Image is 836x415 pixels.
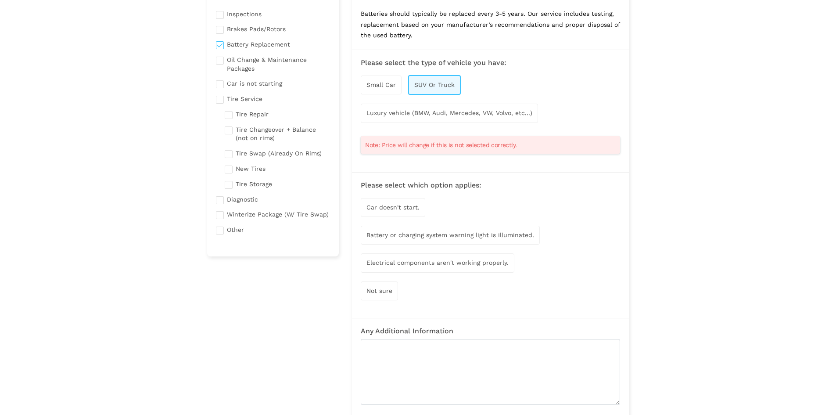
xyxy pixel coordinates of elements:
[366,259,509,266] span: Electrical components aren't working properly.
[366,231,534,238] span: Battery or charging system warning light is illuminated.
[361,327,620,335] h3: Any Additional Information
[414,81,455,88] span: SUV Or Truck
[361,59,620,67] h3: Please select the type of vehicle you have:
[361,181,620,189] h3: Please select which option applies:
[366,204,420,211] span: Car doesn't start.
[366,109,532,116] span: Luxury vehicle (BMW, Audi, Mercedes, VW, Volvo, etc...)
[365,141,517,149] span: Note: Price will change if this is not selected correctly.
[366,287,392,294] span: Not sure
[366,81,396,88] span: Small Car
